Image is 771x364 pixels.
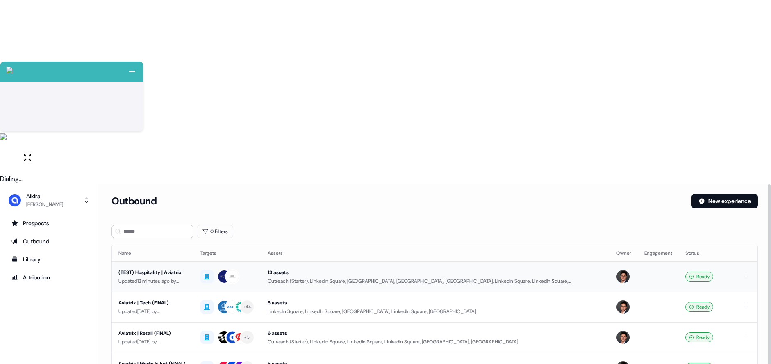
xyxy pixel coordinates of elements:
div: Updated [DATE] by [PERSON_NAME] [118,338,187,346]
div: Outreach (Starter), LinkedIn Square, LinkedIn Square, LinkedIn Square, [GEOGRAPHIC_DATA], [GEOGRA... [268,338,603,346]
th: Assets [261,245,610,261]
div: Updated 12 minutes ago by [PERSON_NAME] [118,277,187,285]
button: New experience [691,194,758,208]
div: Attribution [11,273,86,282]
div: Updated [DATE] by [PERSON_NAME] [118,307,187,316]
div: Outbound [11,237,86,245]
h3: Outbound [111,195,157,207]
div: 13 assets [268,268,603,277]
div: Aviatrix | Retail (FINAL) [118,329,187,337]
img: Hugh [616,270,630,283]
div: Outreach (Starter), LinkedIn Square, [GEOGRAPHIC_DATA], [GEOGRAPHIC_DATA], [GEOGRAPHIC_DATA], Lin... [268,277,603,285]
div: 6 assets [268,329,603,337]
img: Hugh [616,300,630,314]
th: Owner [610,245,638,261]
div: Library [11,255,86,263]
button: Alkira[PERSON_NAME] [7,190,91,210]
img: Hugh [616,331,630,344]
div: Ready [685,302,713,312]
div: Ready [685,272,713,282]
th: Name [112,245,194,261]
div: 5 assets [268,299,603,307]
div: Prospects [11,219,86,227]
a: Go to attribution [7,271,91,284]
a: Go to outbound experience [7,235,91,248]
div: Alkira [26,192,63,200]
a: Go to templates [7,253,91,266]
th: Targets [194,245,261,261]
div: Aviatrix | Tech (FINAL) [118,299,187,307]
div: Ready [685,332,713,342]
div: LinkedIn Square, LinkedIn Square, [GEOGRAPHIC_DATA], LinkedIn Square, [GEOGRAPHIC_DATA] [268,307,603,316]
img: callcloud-icon-white-35.svg [6,67,13,73]
th: Engagement [638,245,679,261]
button: 0 Filters [197,225,233,238]
div: + 5 [244,334,250,341]
div: (TEST) Hospitality | Aviatrix [118,268,187,277]
div: [PERSON_NAME] [26,200,63,208]
div: + 44 [243,303,251,311]
th: Status [679,245,735,261]
a: Go to prospects [7,217,91,230]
